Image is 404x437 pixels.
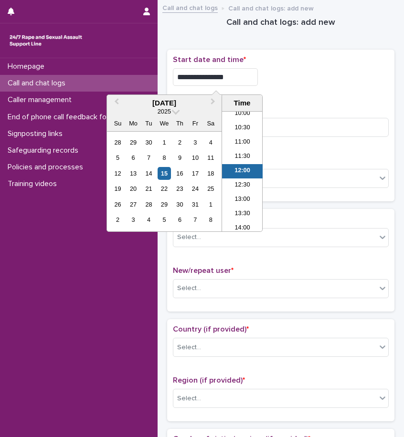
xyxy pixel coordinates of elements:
[4,179,64,188] p: Training videos
[4,79,73,88] p: Call and chat logs
[127,213,139,226] div: Choose Monday, November 3rd, 2025
[189,136,202,149] div: Choose Friday, October 3rd, 2025
[111,182,124,195] div: Choose Sunday, October 19th, 2025
[228,2,314,13] p: Call and chat logs: add new
[158,213,170,226] div: Choose Wednesday, November 5th, 2025
[189,167,202,180] div: Choose Friday, October 17th, 2025
[4,163,91,172] p: Policies and processes
[142,167,155,180] div: Choose Tuesday, October 14th, 2025
[110,135,218,228] div: month 2025-10
[222,107,263,121] li: 10:00
[173,267,234,274] span: New/repeat user
[204,182,217,195] div: Choose Saturday, October 25th, 2025
[222,121,263,135] li: 10:30
[158,151,170,164] div: Choose Wednesday, October 8th, 2025
[111,198,124,211] div: Choose Sunday, October 26th, 2025
[222,207,263,221] li: 13:30
[177,343,201,353] div: Select...
[189,198,202,211] div: Choose Friday, October 31st, 2025
[189,151,202,164] div: Choose Friday, October 10th, 2025
[111,136,124,149] div: Choose Sunday, September 28th, 2025
[204,167,217,180] div: Choose Saturday, October 18th, 2025
[204,117,217,130] div: Sa
[111,213,124,226] div: Choose Sunday, November 2nd, 2025
[204,136,217,149] div: Choose Saturday, October 4th, 2025
[158,136,170,149] div: Choose Wednesday, October 1st, 2025
[142,213,155,226] div: Choose Tuesday, November 4th, 2025
[224,99,260,107] div: Time
[111,117,124,130] div: Su
[204,213,217,226] div: Choose Saturday, November 8th, 2025
[173,325,249,333] span: Country (if provided)
[173,136,186,149] div: Choose Thursday, October 2nd, 2025
[142,151,155,164] div: Choose Tuesday, October 7th, 2025
[4,129,70,138] p: Signposting links
[142,198,155,211] div: Choose Tuesday, October 28th, 2025
[162,2,218,13] a: Call and chat logs
[189,213,202,226] div: Choose Friday, November 7th, 2025
[189,182,202,195] div: Choose Friday, October 24th, 2025
[173,117,186,130] div: Th
[206,96,222,111] button: Next Month
[4,62,52,71] p: Homepage
[189,117,202,130] div: Fr
[127,182,139,195] div: Choose Monday, October 20th, 2025
[173,198,186,211] div: Choose Thursday, October 30th, 2025
[167,17,394,29] h1: Call and chat logs: add new
[8,31,84,50] img: rhQMoQhaT3yELyF149Cw
[222,193,263,207] li: 13:00
[108,96,123,111] button: Previous Month
[177,394,201,404] div: Select...
[173,182,186,195] div: Choose Thursday, October 23rd, 2025
[173,213,186,226] div: Choose Thursday, November 6th, 2025
[4,95,79,104] p: Caller management
[177,283,201,293] div: Select...
[173,376,245,384] span: Region (if provided)
[204,198,217,211] div: Choose Saturday, November 1st, 2025
[107,99,222,107] div: [DATE]
[204,151,217,164] div: Choose Saturday, October 11th, 2025
[142,117,155,130] div: Tu
[111,151,124,164] div: Choose Sunday, October 5th, 2025
[222,221,263,236] li: 14:00
[158,108,171,115] span: 2025
[127,151,139,164] div: Choose Monday, October 6th, 2025
[222,178,263,193] li: 12:30
[4,146,86,155] p: Safeguarding records
[111,167,124,180] div: Choose Sunday, October 12th, 2025
[222,135,263,150] li: 11:00
[158,117,170,130] div: We
[4,113,123,122] p: End of phone call feedback form
[158,182,170,195] div: Choose Wednesday, October 22nd, 2025
[127,198,139,211] div: Choose Monday, October 27th, 2025
[158,198,170,211] div: Choose Wednesday, October 29th, 2025
[127,136,139,149] div: Choose Monday, September 29th, 2025
[222,150,263,164] li: 11:30
[142,182,155,195] div: Choose Tuesday, October 21st, 2025
[142,136,155,149] div: Choose Tuesday, September 30th, 2025
[177,232,201,242] div: Select...
[127,117,139,130] div: Mo
[222,164,263,178] li: 12:00
[127,167,139,180] div: Choose Monday, October 13th, 2025
[173,151,186,164] div: Choose Thursday, October 9th, 2025
[173,56,246,63] span: Start date and time
[173,167,186,180] div: Choose Thursday, October 16th, 2025
[158,167,170,180] div: Choose Wednesday, October 15th, 2025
